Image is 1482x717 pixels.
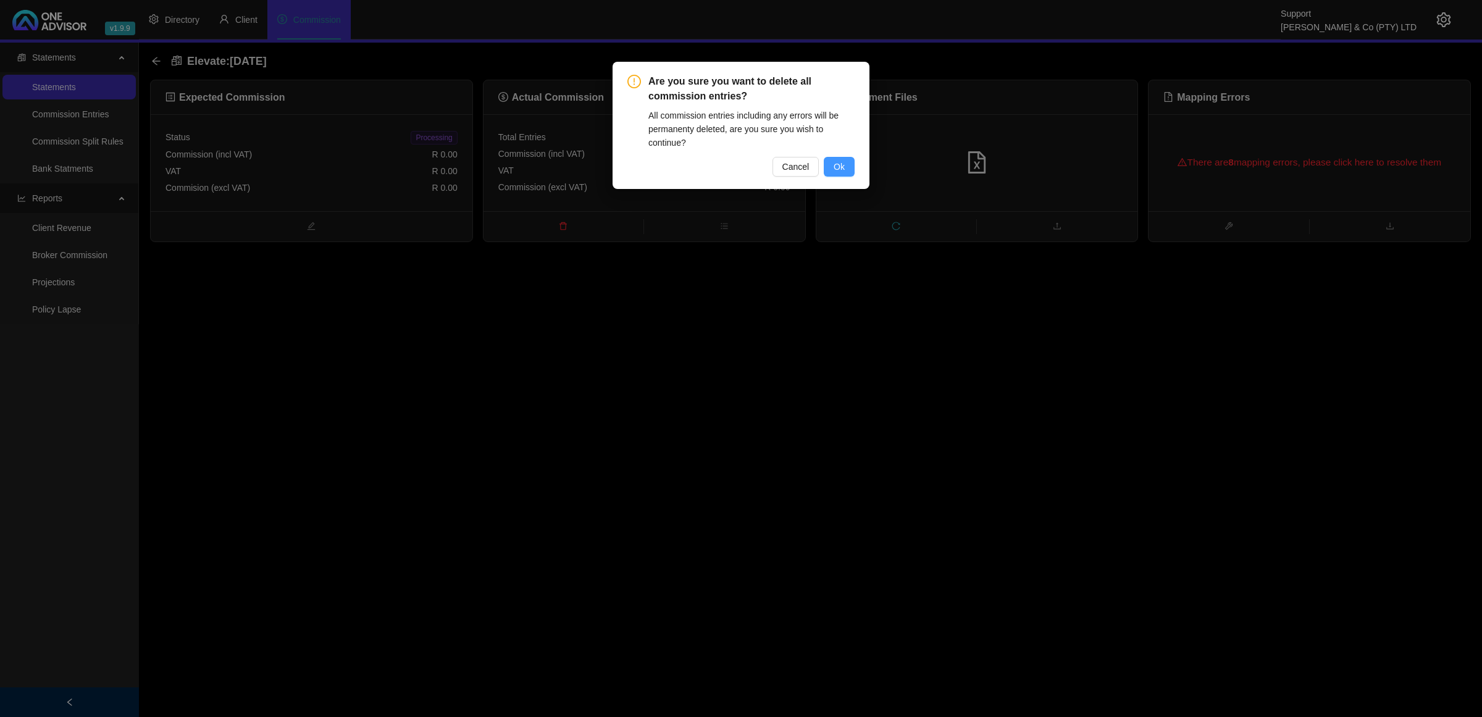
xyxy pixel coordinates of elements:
[648,109,855,149] div: All commission entries including any errors will be permanenty deleted, are you sure you wish to ...
[824,157,855,177] button: Ok
[834,160,845,174] span: Ok
[772,157,819,177] button: Cancel
[648,74,855,104] span: Are you sure you want to delete all commission entries?
[782,160,810,174] span: Cancel
[627,75,641,88] span: exclamation-circle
